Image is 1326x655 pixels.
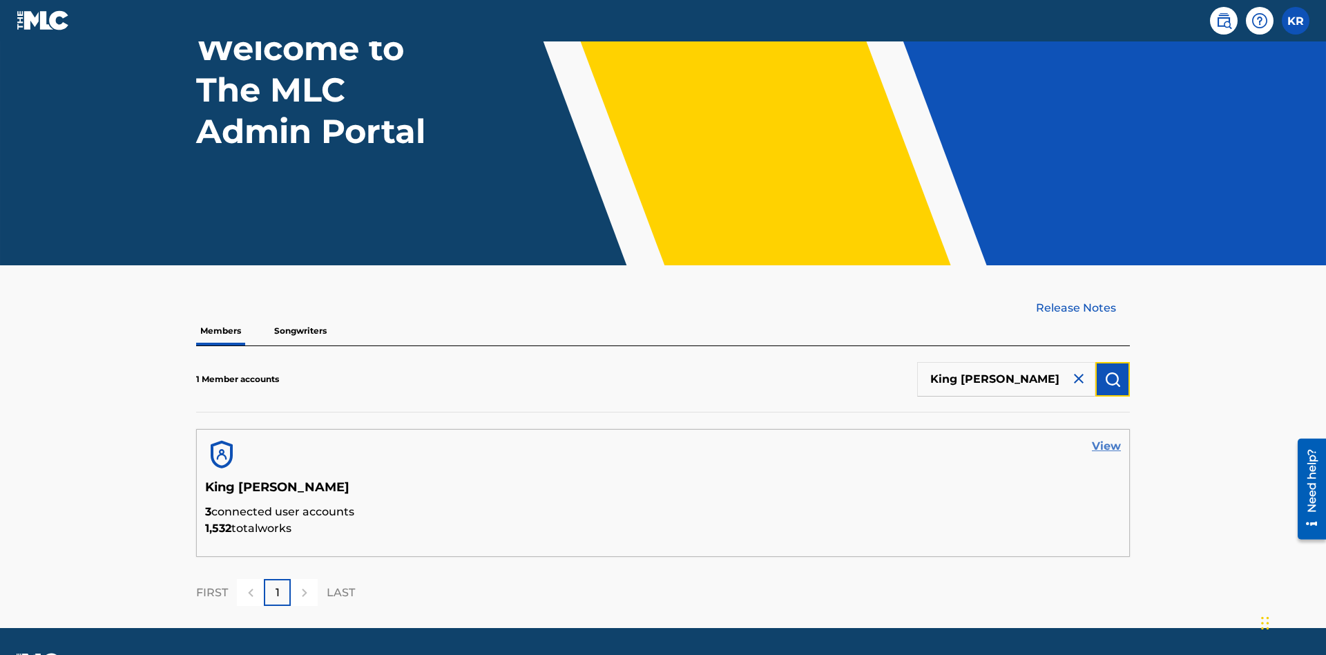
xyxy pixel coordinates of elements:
div: Drag [1261,602,1269,644]
span: 1,532 [205,522,231,535]
div: Help [1246,7,1274,35]
p: connected user accounts [205,504,1121,520]
iframe: Chat Widget [1257,589,1326,655]
iframe: Resource Center [1287,433,1326,547]
a: Public Search [1210,7,1238,35]
a: Release Notes [1036,300,1130,316]
h1: Welcome to The MLC Admin Portal [196,28,454,152]
img: MLC Logo [17,10,70,30]
div: User Menu [1282,7,1309,35]
p: FIRST [196,585,228,601]
img: account [205,438,238,471]
p: Songwriters [270,316,331,345]
img: help [1251,12,1268,29]
a: View [1092,438,1121,455]
input: Search Members [917,362,1095,397]
img: close [1070,370,1087,387]
p: LAST [327,585,355,601]
img: Search Works [1104,371,1121,388]
span: 3 [205,505,211,518]
p: Members [196,316,245,345]
h5: King [PERSON_NAME] [205,480,1121,504]
p: 1 Member accounts [196,373,279,386]
img: search [1215,12,1232,29]
p: total works [205,520,1121,537]
p: 1 [276,585,280,601]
